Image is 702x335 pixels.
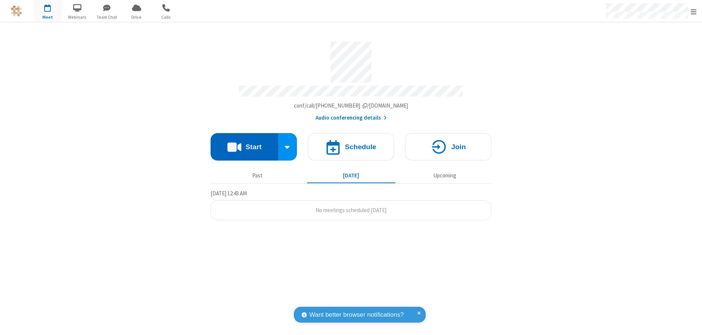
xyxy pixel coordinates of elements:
[211,133,278,161] button: Start
[64,14,91,20] span: Webinars
[405,133,491,161] button: Join
[123,14,150,20] span: Drive
[308,133,394,161] button: Schedule
[316,207,386,214] span: No meetings scheduled [DATE]
[309,310,404,320] span: Want better browser notifications?
[214,169,302,182] button: Past
[93,14,121,20] span: Team Chat
[451,143,466,150] h4: Join
[401,169,489,182] button: Upcoming
[152,14,180,20] span: Calls
[11,5,22,16] img: QA Selenium DO NOT DELETE OR CHANGE
[211,36,491,122] section: Account details
[294,102,408,110] button: Copy my meeting room linkCopy my meeting room link
[211,189,491,221] section: Today's Meetings
[278,133,297,161] div: Start conference options
[245,143,261,150] h4: Start
[34,14,61,20] span: Meet
[211,190,247,197] span: [DATE] 12:43 AM
[307,169,395,182] button: [DATE]
[345,143,376,150] h4: Schedule
[316,114,387,122] button: Audio conferencing details
[294,102,408,109] span: Copy my meeting room link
